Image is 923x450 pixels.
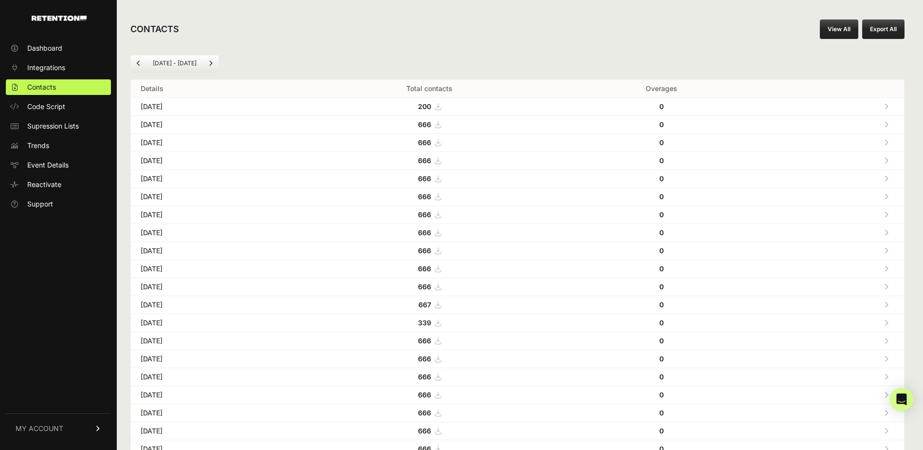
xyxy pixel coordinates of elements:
strong: 666 [418,427,431,435]
strong: 0 [659,264,664,273]
strong: 666 [418,409,431,417]
a: 666 [418,282,441,291]
a: 666 [418,156,441,165]
strong: 666 [418,210,431,219]
img: Retention.com [32,16,87,21]
strong: 0 [659,373,664,381]
a: Reactivate [6,177,111,192]
strong: 0 [659,427,664,435]
strong: 667 [418,300,431,309]
strong: 666 [418,282,431,291]
a: 339 [418,319,441,327]
a: 666 [418,409,441,417]
td: [DATE] [131,134,299,152]
strong: 666 [418,120,431,129]
a: 666 [418,373,441,381]
td: [DATE] [131,404,299,422]
strong: 200 [418,102,431,111]
a: Trends [6,138,111,153]
strong: 666 [418,373,431,381]
strong: 0 [659,337,664,345]
span: Trends [27,141,49,150]
span: Integrations [27,63,65,73]
td: [DATE] [131,260,299,278]
a: 666 [418,120,441,129]
a: 666 [418,427,441,435]
a: Integrations [6,60,111,75]
a: MY ACCOUNT [6,413,111,443]
button: Export All [862,19,905,39]
strong: 0 [659,246,664,255]
a: 666 [418,264,441,273]
td: [DATE] [131,350,299,368]
a: 667 [418,300,441,309]
strong: 0 [659,138,664,147]
strong: 666 [418,138,431,147]
th: Total contacts [299,80,560,98]
a: Support [6,196,111,212]
a: 200 [418,102,441,111]
strong: 666 [418,174,431,183]
strong: 666 [418,156,431,165]
td: [DATE] [131,116,299,134]
span: Event Details [27,160,69,170]
td: [DATE] [131,152,299,170]
a: 666 [418,391,441,399]
span: Dashboard [27,43,62,53]
td: [DATE] [131,188,299,206]
strong: 339 [418,319,431,327]
strong: 0 [659,102,664,111]
strong: 0 [659,156,664,165]
th: Overages [560,80,763,98]
td: [DATE] [131,422,299,440]
a: Contacts [6,79,111,95]
strong: 666 [418,228,431,237]
strong: 666 [418,355,431,363]
strong: 0 [659,391,664,399]
strong: 0 [659,300,664,309]
a: 666 [418,228,441,237]
td: [DATE] [131,224,299,242]
td: [DATE] [131,332,299,350]
a: Supression Lists [6,118,111,134]
span: MY ACCOUNT [16,424,63,433]
strong: 0 [659,120,664,129]
a: Event Details [6,157,111,173]
span: Code Script [27,102,65,112]
h2: CONTACTS [130,22,179,36]
a: 666 [418,337,441,345]
a: Code Script [6,99,111,114]
a: 666 [418,192,441,201]
strong: 0 [659,210,664,219]
li: [DATE] - [DATE] [146,59,202,67]
td: [DATE] [131,368,299,386]
a: 666 [418,210,441,219]
div: Open Intercom Messenger [890,388,913,411]
td: [DATE] [131,98,299,116]
td: [DATE] [131,278,299,296]
strong: 666 [418,246,431,255]
a: 666 [418,246,441,255]
strong: 0 [659,192,664,201]
a: Previous [131,56,146,71]
strong: 666 [418,337,431,345]
a: View All [820,19,858,39]
a: 666 [418,355,441,363]
span: Supression Lists [27,121,79,131]
td: [DATE] [131,206,299,224]
strong: 0 [659,319,664,327]
a: 666 [418,138,441,147]
strong: 0 [659,174,664,183]
strong: 0 [659,282,664,291]
strong: 666 [418,192,431,201]
strong: 0 [659,228,664,237]
span: Contacts [27,82,56,92]
a: 666 [418,174,441,183]
a: Dashboard [6,40,111,56]
td: [DATE] [131,386,299,404]
td: [DATE] [131,296,299,314]
strong: 666 [418,264,431,273]
span: Support [27,199,53,209]
th: Details [131,80,299,98]
strong: 0 [659,409,664,417]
